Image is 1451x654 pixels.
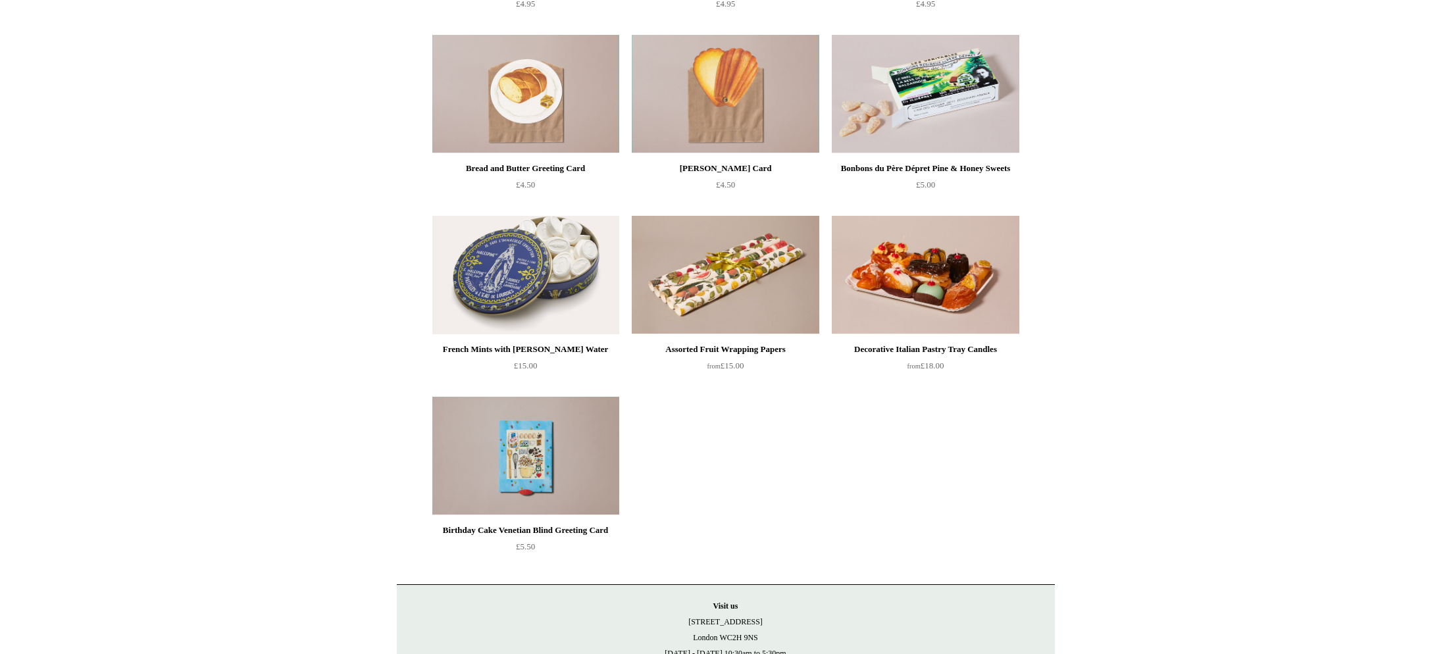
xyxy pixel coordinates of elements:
span: £4.50 [716,180,735,189]
a: Bread and Butter Greeting Card Bread and Butter Greeting Card [432,35,619,153]
a: Assorted Fruit Wrapping Papers from£15.00 [632,341,819,395]
div: Decorative Italian Pastry Tray Candles [835,341,1015,357]
div: Bonbons du Père Dépret Pine & Honey Sweets [835,161,1015,176]
a: [PERSON_NAME] Card £4.50 [632,161,819,214]
span: from [907,363,921,370]
img: Assorted Fruit Wrapping Papers [632,216,819,334]
a: French Mints with Lourdes Water French Mints with Lourdes Water [432,216,619,334]
a: Assorted Fruit Wrapping Papers Assorted Fruit Wrapping Papers [632,216,819,334]
span: £15.00 [514,361,538,370]
a: Bread and Butter Greeting Card £4.50 [432,161,619,214]
a: Decorative Italian Pastry Tray Candles Decorative Italian Pastry Tray Candles [832,216,1019,334]
img: Birthday Cake Venetian Blind Greeting Card [432,397,619,515]
img: Bonbons du Père Dépret Pine & Honey Sweets [832,35,1019,153]
div: Birthday Cake Venetian Blind Greeting Card [436,522,616,538]
a: Madeleine Greeting Card Madeleine Greeting Card [632,35,819,153]
div: French Mints with [PERSON_NAME] Water [436,341,616,357]
img: French Mints with Lourdes Water [432,216,619,334]
a: Birthday Cake Venetian Blind Greeting Card £5.50 [432,522,619,576]
div: Bread and Butter Greeting Card [436,161,616,176]
div: Assorted Fruit Wrapping Papers [635,341,815,357]
a: Birthday Cake Venetian Blind Greeting Card Birthday Cake Venetian Blind Greeting Card [432,397,619,515]
span: £4.50 [516,180,535,189]
a: Bonbons du Père Dépret Pine & Honey Sweets Bonbons du Père Dépret Pine & Honey Sweets [832,35,1019,153]
span: £5.00 [916,180,935,189]
a: French Mints with [PERSON_NAME] Water £15.00 [432,341,619,395]
span: £15.00 [707,361,744,370]
span: from [707,363,721,370]
span: £18.00 [907,361,944,370]
img: Decorative Italian Pastry Tray Candles [832,216,1019,334]
a: Decorative Italian Pastry Tray Candles from£18.00 [832,341,1019,395]
a: Bonbons du Père Dépret Pine & Honey Sweets £5.00 [832,161,1019,214]
div: [PERSON_NAME] Card [635,161,815,176]
img: Bread and Butter Greeting Card [432,35,619,153]
img: Madeleine Greeting Card [632,35,819,153]
strong: Visit us [713,601,738,611]
span: £5.50 [516,541,535,551]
